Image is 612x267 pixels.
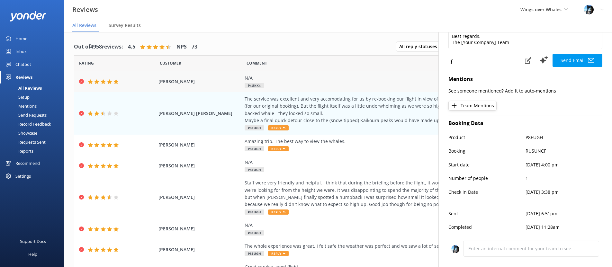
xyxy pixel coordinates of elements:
[4,93,64,102] a: Setup
[245,222,537,229] div: N/A
[15,32,27,45] div: Home
[158,141,241,148] span: [PERSON_NAME]
[15,45,27,58] div: Inbox
[268,146,289,151] span: Reply
[268,125,289,130] span: Reply
[448,175,526,182] p: Number of people
[448,210,526,217] p: Sent
[15,71,32,84] div: Reviews
[245,146,264,151] span: P8EUGH
[526,161,603,168] p: [DATE] 4:00 pm
[448,134,526,141] p: Product
[20,235,46,248] div: Support Docs
[448,189,526,196] p: Check in Date
[192,43,197,51] h4: 73
[247,60,267,66] span: Question
[245,230,264,236] span: P8EUGH
[584,5,594,14] img: 145-1635463833.jpg
[245,75,537,82] div: N/A
[245,83,264,88] span: P4UKK4
[72,4,98,15] h3: Reviews
[245,159,537,166] div: N/A
[28,248,37,261] div: Help
[74,43,123,51] h4: Out of 4958 reviews:
[158,78,241,85] span: [PERSON_NAME]
[245,243,537,250] div: The whole experience was great. I felt safe the weather was perfect and we saw a lot of sea life.
[109,22,141,29] span: Survey Results
[526,175,603,182] p: 1
[4,102,37,111] div: Mentions
[4,102,64,111] a: Mentions
[448,87,602,94] p: See someone mentioned? Add it to auto-mentions
[245,251,264,256] span: P8EUGH
[4,138,46,147] div: Requests Sent
[526,134,603,141] p: P8EUGH
[245,95,537,124] div: The service was excellent and very accomodating for us by re-booking our flight in view of strong...
[4,147,64,156] a: Reports
[4,129,64,138] a: Showcase
[158,110,241,117] span: [PERSON_NAME] [PERSON_NAME]
[399,43,441,50] span: All reply statuses
[448,20,602,49] textarea: Hi [PERSON_NAME], Thank you for your feedback and for highlighting our team’s efforts to accommod...
[448,75,602,84] h4: Mentions
[158,194,241,201] span: [PERSON_NAME]
[268,251,289,256] span: Reply
[176,43,187,51] h4: NPS
[128,43,135,51] h4: 4.5
[245,179,537,208] div: Staff were very friendly and helpful. I think that during the briefing before the flight, it woul...
[553,54,602,67] button: Send Email
[160,60,181,66] span: Date
[245,125,264,130] span: P8EUGH
[4,93,30,102] div: Setup
[158,225,241,232] span: [PERSON_NAME]
[448,147,526,155] p: Booking
[15,58,31,71] div: Chatbot
[15,157,40,170] div: Recommend
[448,224,526,231] p: Completed
[15,170,31,182] div: Settings
[245,167,264,172] span: P8EUGH
[4,120,51,129] div: Record Feedback
[4,120,64,129] a: Record Feedback
[268,209,289,215] span: Reply
[158,246,241,253] span: [PERSON_NAME]
[526,189,603,196] p: [DATE] 3:38 pm
[245,209,264,215] span: P8EUGH
[10,11,47,22] img: yonder-white-logo.png
[4,138,64,147] a: Requests Sent
[4,111,64,120] a: Send Requests
[448,161,526,168] p: Start date
[4,84,64,93] a: All Reviews
[526,224,603,231] p: [DATE] 11:28am
[451,245,459,253] img: 145-1635463833.jpg
[4,84,42,93] div: All Reviews
[4,129,37,138] div: Showcase
[4,111,47,120] div: Send Requests
[526,210,603,217] p: [DATE] 6:51pm
[158,162,241,169] span: [PERSON_NAME]
[72,22,96,29] span: All Reviews
[526,147,603,155] p: RUSUNCF
[448,119,602,128] h4: Booking Data
[448,101,497,111] button: Team Mentions
[245,138,537,145] div: Amazing trip. The best way to view the whales.
[520,6,562,13] span: Wings over Whales
[79,60,94,66] span: Date
[4,147,33,156] div: Reports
